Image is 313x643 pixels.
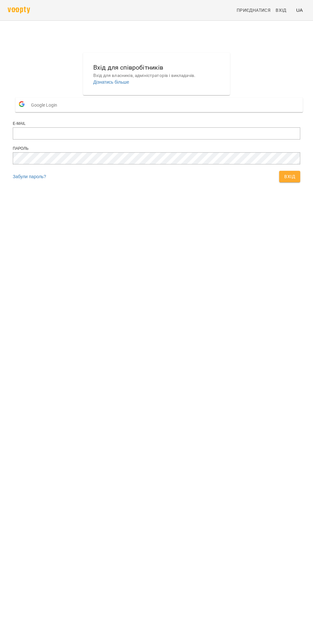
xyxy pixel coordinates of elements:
[8,7,30,13] img: voopty.png
[284,173,295,180] span: Вхід
[273,4,294,16] a: Вхід
[93,72,220,79] p: Вхід для власників, адміністраторів і викладачів.
[31,99,60,111] span: Google Login
[276,6,286,14] span: Вхід
[296,7,303,13] span: UA
[88,57,225,90] button: Вхід для співробітниківВхід для власників, адміністраторів і викладачів.Дізнатись більше
[234,4,273,16] a: Приєднатися
[93,79,129,85] a: Дізнатись більше
[13,174,46,179] a: Забули пароль?
[93,63,220,72] h6: Вхід для співробітників
[15,98,303,112] button: Google Login
[13,121,300,126] div: E-mail
[279,171,300,182] button: Вхід
[13,146,300,151] div: Пароль
[294,4,305,16] button: UA
[237,6,271,14] span: Приєднатися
